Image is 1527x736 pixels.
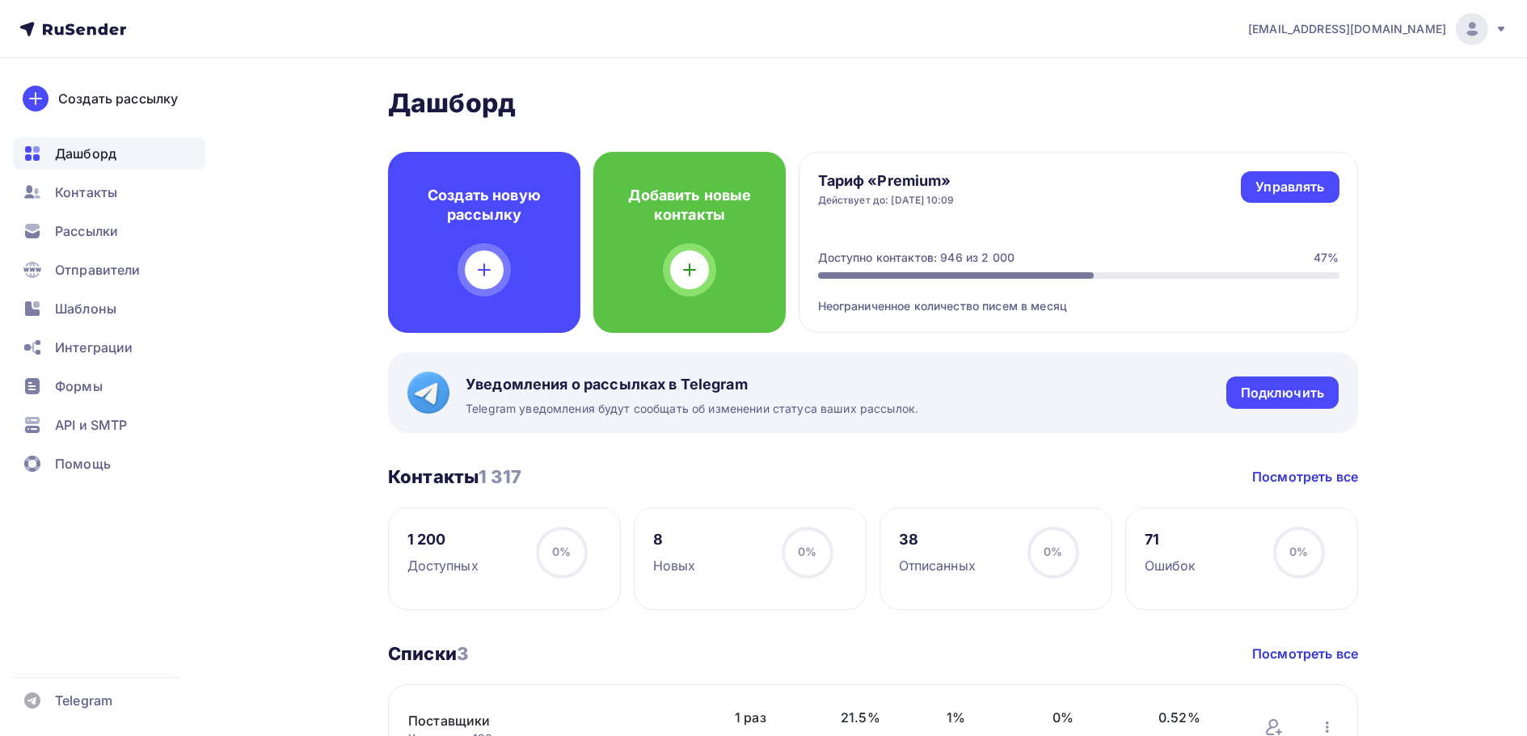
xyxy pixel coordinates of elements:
[55,691,112,710] span: Telegram
[55,183,117,202] span: Контакты
[798,545,816,558] span: 0%
[466,401,918,417] span: Telegram уведомления будут сообщать об изменении статуса ваших рассылок.
[552,545,571,558] span: 0%
[407,556,479,575] div: Доступных
[58,89,178,108] div: Создать рассылку
[899,530,976,549] div: 38
[55,338,133,357] span: Интеграции
[899,556,976,575] div: Отписанных
[1145,530,1196,549] div: 71
[55,454,111,473] span: Помощь
[408,711,683,730] a: Поставщики
[479,466,521,487] span: 1 317
[1241,384,1324,402] div: Подключить
[1255,178,1324,196] div: Управлять
[1252,644,1358,663] a: Посмотреть все
[1289,545,1308,558] span: 0%
[818,279,1339,314] div: Неограниченное количество писем в месяц
[1052,708,1126,727] span: 0%
[1145,556,1196,575] div: Ошибок
[407,530,479,549] div: 1 200
[55,144,116,163] span: Дашборд
[457,643,468,664] span: 3
[13,215,205,247] a: Рассылки
[1314,250,1339,266] div: 47%
[653,530,696,549] div: 8
[13,254,205,286] a: Отправители
[1044,545,1062,558] span: 0%
[414,186,555,225] h4: Создать новую рассылку
[818,250,1014,266] div: Доступно контактов: 946 из 2 000
[1248,13,1508,45] a: [EMAIL_ADDRESS][DOMAIN_NAME]
[841,708,914,727] span: 21.5%
[388,642,468,665] h3: Списки
[818,171,955,191] h4: Тариф «Premium»
[13,292,205,325] a: Шаблоны
[388,465,521,488] h3: Контакты
[55,221,118,241] span: Рассылки
[1241,171,1339,203] a: Управлять
[619,186,760,225] h4: Добавить новые контакты
[1158,708,1232,727] span: 0.52%
[735,708,808,727] span: 1 раз
[55,260,141,280] span: Отправители
[55,299,116,318] span: Шаблоны
[13,176,205,208] a: Контакты
[55,376,103,396] span: Формы
[947,708,1020,727] span: 1%
[1252,467,1358,486] a: Посмотреть все
[55,415,127,435] span: API и SMTP
[466,375,918,394] span: Уведомления о рассылках в Telegram
[653,556,696,575] div: Новых
[13,370,205,402] a: Формы
[1248,21,1446,37] span: [EMAIL_ADDRESS][DOMAIN_NAME]
[818,194,955,207] div: Действует до: [DATE] 10:09
[388,87,1358,120] h2: Дашборд
[13,137,205,170] a: Дашборд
